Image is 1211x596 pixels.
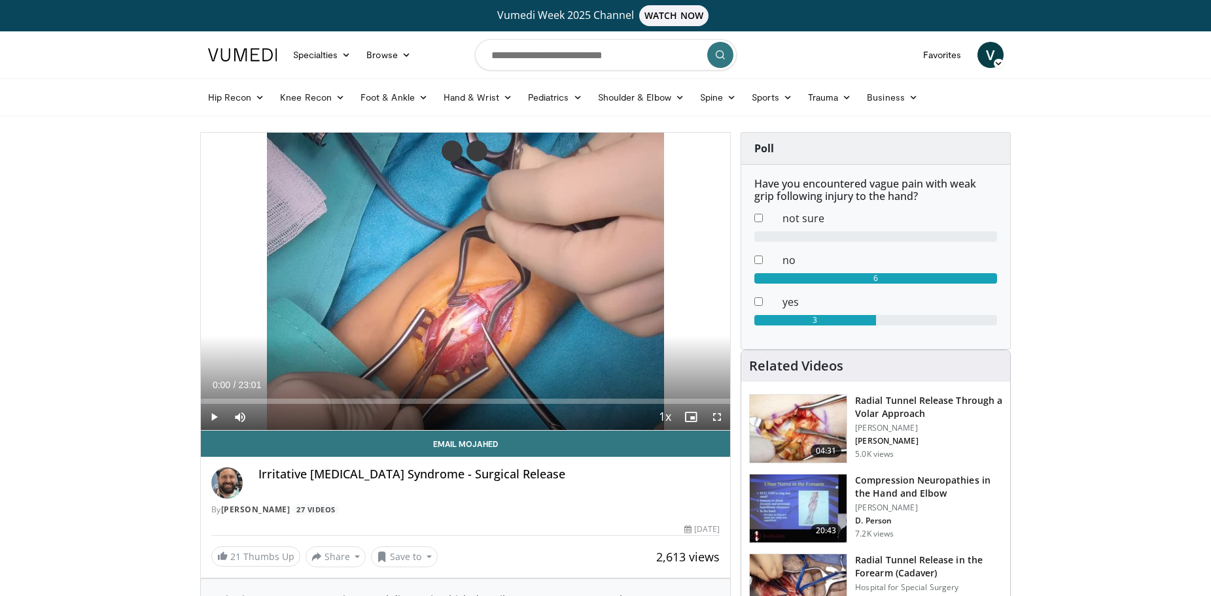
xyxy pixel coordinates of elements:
button: Fullscreen [704,404,730,430]
a: Shoulder & Elbow [590,84,692,110]
span: WATCH NOW [639,5,709,26]
div: Progress Bar [201,399,731,404]
a: Trauma [800,84,860,110]
a: Business [859,84,926,110]
a: Spine [692,84,744,110]
button: Share [306,546,366,567]
p: [PERSON_NAME] [855,503,1002,513]
p: [PERSON_NAME] [855,423,1002,433]
a: Specialties [285,42,359,68]
a: 04:31 Radial Tunnel Release Through a Volar Approach [PERSON_NAME] [PERSON_NAME] 5.0K views [749,394,1002,463]
a: Pediatrics [520,84,590,110]
dd: no [773,252,1007,268]
a: Sports [744,84,800,110]
a: 20:43 Compression Neuropathies in the Hand and Elbow [PERSON_NAME] D. Person 7.2K views [749,474,1002,543]
span: / [234,380,236,390]
strong: Poll [754,141,774,156]
a: Foot & Ankle [353,84,436,110]
button: Play [201,404,227,430]
p: 5.0K views [855,449,894,459]
h6: Have you encountered vague pain with weak grip following injury to the hand? [754,178,997,203]
p: 7.2K views [855,529,894,539]
a: Hand & Wrist [436,84,520,110]
h3: Radial Tunnel Release in the Forearm (Cadaver) [855,554,1002,580]
button: Playback Rate [652,404,678,430]
a: [PERSON_NAME] [221,504,290,515]
div: 3 [754,315,876,325]
p: Hospital for Special Surgery [855,582,1002,593]
a: 27 Videos [292,504,340,515]
a: Knee Recon [272,84,353,110]
dd: yes [773,294,1007,310]
span: 2,613 views [656,549,720,565]
h4: Irritative [MEDICAL_DATA] Syndrome - Surgical Release [258,467,720,482]
video-js: Video Player [201,133,731,431]
span: 04:31 [811,444,842,457]
img: Avatar [211,467,243,499]
a: Vumedi Week 2025 ChannelWATCH NOW [210,5,1002,26]
p: [PERSON_NAME] [855,436,1002,446]
span: 0:00 [213,380,230,390]
span: 20:43 [811,524,842,537]
a: V [977,42,1004,68]
h3: Compression Neuropathies in the Hand and Elbow [855,474,1002,500]
img: b54436d8-8e88-4114-8e17-c60436be65a7.150x105_q85_crop-smart_upscale.jpg [750,474,847,542]
button: Enable picture-in-picture mode [678,404,704,430]
input: Search topics, interventions [475,39,737,71]
div: By [211,504,720,516]
button: Save to [371,546,438,567]
div: 6 [754,273,997,284]
a: Browse [359,42,419,68]
img: 7897a17d-2611-4cda-8e2f-fba94fd5eca4.150x105_q85_crop-smart_upscale.jpg [750,395,847,463]
img: VuMedi Logo [208,48,277,61]
a: Email Mojahed [201,431,731,457]
h3: Radial Tunnel Release Through a Volar Approach [855,394,1002,420]
dd: not sure [773,210,1007,226]
span: 23:01 [238,380,261,390]
span: 21 [230,550,241,563]
a: Hip Recon [200,84,273,110]
div: [DATE] [684,523,720,535]
a: Favorites [915,42,970,68]
p: D. Person [855,516,1002,526]
a: 21 Thumbs Up [211,546,300,567]
h4: Related Videos [749,358,843,374]
button: Mute [227,404,253,430]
